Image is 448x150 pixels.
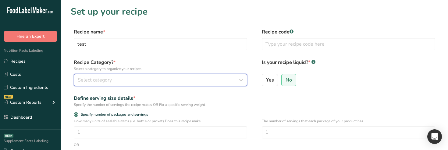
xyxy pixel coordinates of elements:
[71,5,438,19] h1: Set up your recipe
[4,31,57,42] button: Hire an Expert
[74,74,247,86] button: Select category
[262,59,435,72] label: Is your recipe liquid?
[286,77,292,83] span: No
[74,118,247,124] p: How many units of sealable items (i.e. bottle or packet) Does this recipe make.
[4,99,41,106] div: Custom Reports
[74,28,247,36] label: Recipe name
[262,118,435,124] p: The number of servings that each package of your product has.
[74,95,247,102] div: Define serving size details
[74,66,247,72] p: Select a category to organize your recipes
[4,95,13,99] div: NEW
[262,28,435,36] label: Recipe code
[74,38,247,50] input: Type your recipe name here
[78,112,148,117] span: Specify number of packages and servings
[266,77,274,83] span: Yes
[4,134,13,138] div: BETA
[262,38,435,50] input: Type your recipe code here
[74,102,247,107] div: Specify the number of servings the recipe makes OR Fix a specific serving weight
[427,129,442,144] div: Open Intercom Messenger
[78,76,112,84] span: Select category
[74,142,79,148] div: OR
[74,59,247,72] label: Recipe Category?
